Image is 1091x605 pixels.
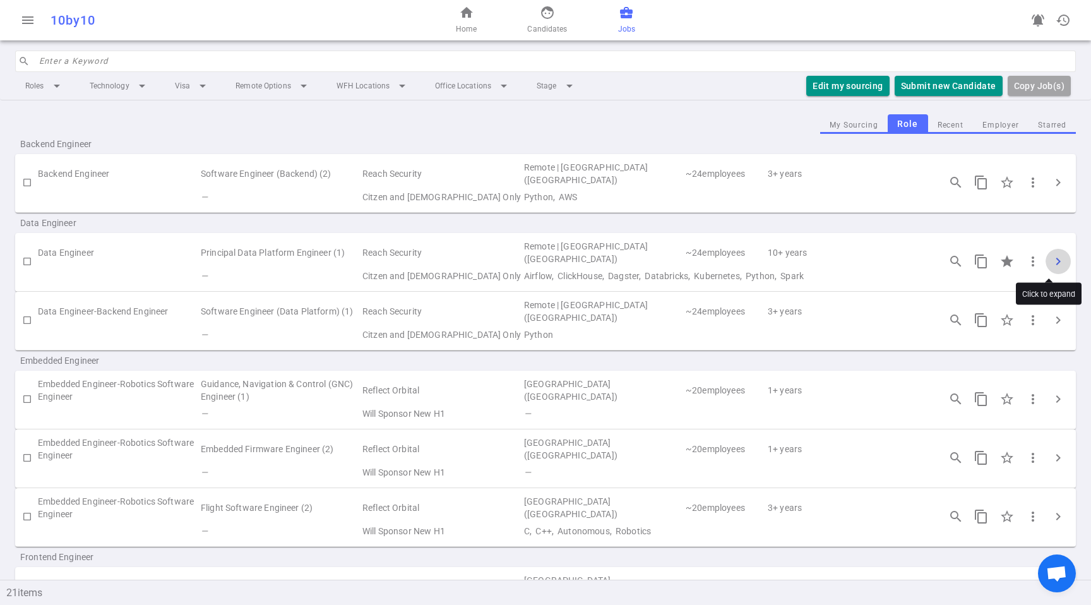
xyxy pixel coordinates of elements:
td: Technical Skills [523,405,928,422]
div: 10by10 [51,13,359,28]
td: Flags [200,188,361,206]
span: search_insights [948,509,963,524]
span: search [18,56,30,67]
button: Open job engagements details [943,386,969,412]
td: Principal Data Platform Engineer (1) [200,238,361,267]
td: Technical Skills Python [523,326,928,344]
span: content_copy [974,313,989,328]
td: Check to Select for Matching [15,493,38,540]
span: search_insights [948,175,963,190]
button: Open job engagements details [943,308,969,333]
td: 20 | Employee Count [684,376,766,405]
td: Technical Skills [523,464,928,481]
td: Andromeda Surgical [361,572,523,601]
i: — [201,330,208,340]
li: Remote Options [225,75,321,97]
i: — [201,526,208,536]
td: Data Engineer [38,238,200,267]
span: more_vert [1025,175,1040,190]
span: chevron_right [1051,175,1066,190]
td: Software Engineer (Backend) (2) [200,159,361,188]
button: Open job engagements details [943,170,969,195]
td: 24 | Employee Count [684,238,766,267]
button: Copy this job's short summary. For full job description, use 3 dots -> Copy Long JD [969,249,994,274]
span: menu [20,13,35,28]
td: Technical Skills Airflow, ClickHouse, Dagster, Databricks, Kubernetes, Python, Spark [523,267,928,285]
td: 20 | Employee Count [684,493,766,522]
td: Data Engineer-Backend Engineer [38,297,200,326]
span: chevron_right [1051,509,1066,524]
td: San Francisco (San Francisco Bay Area) [523,572,684,601]
td: Experience [766,238,928,267]
td: Remote | Sunnyvale (San Francisco Bay Area) [523,238,684,267]
td: My Sourcing [38,188,200,206]
td: Embedded Engineer-Robotics Software Engineer [38,493,200,522]
td: Embedded Engineer-Robotics Software Engineer [38,376,200,405]
div: Click to Starred [994,503,1020,530]
span: more_vert [1025,392,1040,407]
span: content_copy [974,509,989,524]
button: Copy this job's short summary. For full job description, use 3 dots -> Copy Long JD [969,170,994,195]
div: Click to Starred [994,386,1020,412]
td: Visa [361,267,523,285]
button: Copy this job's short summary. For full job description, use 3 dots -> Copy Long JD [969,308,994,333]
td: Embedded Firmware Engineer (2) [200,434,361,464]
td: My Sourcing [38,405,200,422]
td: Technical Skills Python, AWS [523,188,928,206]
td: Check to Select for Matching [15,238,38,285]
span: search_insights [948,392,963,407]
span: business_center [619,5,634,20]
button: Click to expand [1046,308,1071,333]
td: Los Angeles (Los Angeles Area) [523,376,684,405]
span: content_copy [974,254,989,269]
i: expand_less [1076,575,1091,590]
span: Data Engineer [20,217,182,229]
span: home [459,5,474,20]
button: Copy this job's short summary. For full job description, use 3 dots -> Copy Long JD [969,504,994,529]
button: Edit my sourcing [806,76,889,97]
li: Stage [527,75,587,97]
button: Open job engagements details [943,249,969,274]
button: Role [888,114,928,134]
td: User Interface Developer (1) [200,572,361,601]
td: Visa [361,188,523,206]
td: 10 | Employee Count [684,572,766,601]
td: Experience [766,297,928,326]
td: My Sourcing [38,522,200,540]
i: — [201,409,208,419]
button: Employer [973,117,1028,134]
div: Open chat [1038,554,1076,592]
td: Visa [361,464,523,481]
td: Experience [766,376,928,405]
td: Flags [200,326,361,344]
span: chevron_right [1051,450,1066,465]
td: My Sourcing [38,326,200,344]
button: Click to expand [1046,504,1071,529]
td: Reach Security [361,297,523,326]
td: Check to Select for Matching [15,434,38,481]
i: — [524,467,531,477]
td: Flags [200,267,361,285]
td: Visa [361,326,523,344]
td: 20 | Employee Count [684,434,766,464]
td: Los Angeles (Los Angeles Area) [523,493,684,522]
button: Open history [1051,8,1076,33]
span: search_insights [948,254,963,269]
a: Go to see announcements [1025,8,1051,33]
li: Technology [80,75,160,97]
span: search_insights [948,450,963,465]
div: Click to Starred [994,307,1020,333]
button: Open menu [15,8,40,33]
a: Candidates [527,5,567,35]
span: Frontend Engineer [20,551,182,563]
button: Open job engagements details [943,504,969,529]
span: more_vert [1025,254,1040,269]
td: Reach Security [361,159,523,188]
span: Embedded Engineer [20,354,182,367]
span: Jobs [618,23,635,35]
button: Click to expand [1046,445,1071,470]
i: — [201,467,208,477]
div: Click to Starred [994,445,1020,471]
td: My Sourcing [38,267,200,285]
td: Frontend Engineer-Designer [38,572,200,601]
